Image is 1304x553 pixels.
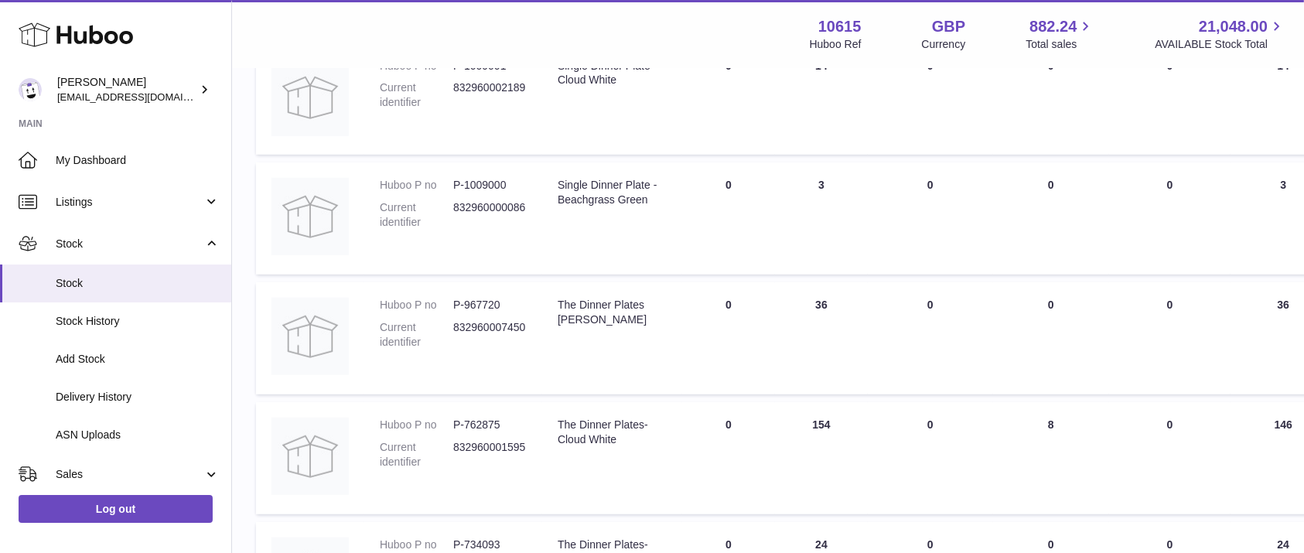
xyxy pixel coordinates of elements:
[453,418,527,432] dd: P-762875
[868,402,993,514] td: 0
[453,200,527,230] dd: 832960000086
[1167,60,1173,72] span: 0
[56,276,220,291] span: Stock
[993,162,1109,275] td: 0
[1167,299,1173,311] span: 0
[922,37,966,52] div: Currency
[993,43,1109,155] td: 0
[56,314,220,329] span: Stock History
[453,80,527,110] dd: 832960002189
[56,428,220,442] span: ASN Uploads
[1167,179,1173,191] span: 0
[56,153,220,168] span: My Dashboard
[682,43,775,155] td: 0
[682,162,775,275] td: 0
[271,178,349,255] img: product image
[453,320,527,350] dd: 832960007450
[56,237,203,251] span: Stock
[1026,16,1094,52] a: 882.24 Total sales
[810,37,862,52] div: Huboo Ref
[1155,37,1285,52] span: AVAILABLE Stock Total
[271,298,349,375] img: product image
[993,282,1109,394] td: 0
[380,200,453,230] dt: Current identifier
[453,298,527,312] dd: P-967720
[932,16,965,37] strong: GBP
[558,298,667,327] div: The Dinner Plates [PERSON_NAME]
[56,390,220,405] span: Delivery History
[775,282,868,394] td: 36
[380,80,453,110] dt: Current identifier
[380,178,453,193] dt: Huboo P no
[682,282,775,394] td: 0
[453,440,527,469] dd: 832960001595
[818,16,862,37] strong: 10615
[868,43,993,155] td: 0
[1199,16,1268,37] span: 21,048.00
[380,320,453,350] dt: Current identifier
[1167,538,1173,551] span: 0
[558,59,667,88] div: Single Dinner Plate - Cloud White
[380,440,453,469] dt: Current identifier
[558,178,667,207] div: Single Dinner Plate - Beachgrass Green
[682,402,775,514] td: 0
[1029,16,1077,37] span: 882.24
[775,402,868,514] td: 154
[380,538,453,552] dt: Huboo P no
[57,75,196,104] div: [PERSON_NAME]
[453,178,527,193] dd: P-1009000
[558,418,667,447] div: The Dinner Plates-Cloud White
[1155,16,1285,52] a: 21,048.00 AVAILABLE Stock Total
[775,162,868,275] td: 3
[868,162,993,275] td: 0
[271,59,349,136] img: product image
[993,402,1109,514] td: 8
[380,418,453,432] dt: Huboo P no
[19,78,42,101] img: internalAdmin-10615@internal.huboo.com
[56,195,203,210] span: Listings
[775,43,868,155] td: 14
[1167,418,1173,431] span: 0
[453,538,527,552] dd: P-734093
[868,282,993,394] td: 0
[1026,37,1094,52] span: Total sales
[271,418,349,495] img: product image
[19,495,213,523] a: Log out
[56,352,220,367] span: Add Stock
[56,467,203,482] span: Sales
[57,90,227,103] span: [EMAIL_ADDRESS][DOMAIN_NAME]
[380,298,453,312] dt: Huboo P no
